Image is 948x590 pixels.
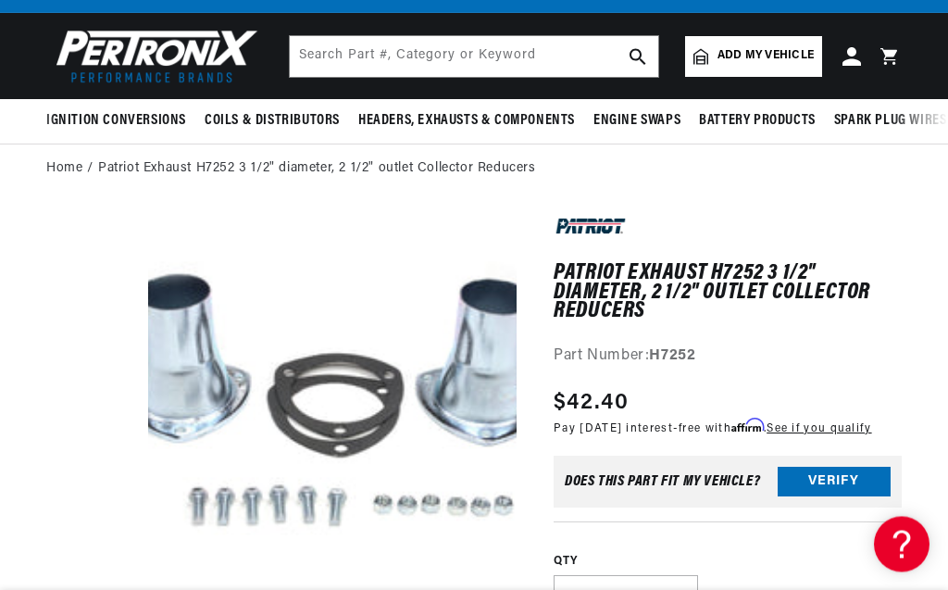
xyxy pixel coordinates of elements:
a: Home [46,158,82,179]
summary: Ignition Conversions [46,99,195,143]
summary: Coils & Distributors [195,99,349,143]
button: search button [617,36,658,77]
media-gallery: Gallery Viewer [46,212,517,590]
input: Search Part #, Category or Keyword [290,36,658,77]
span: Engine Swaps [593,111,680,131]
label: QTY [554,554,902,570]
div: Does This part fit My vehicle? [565,474,760,489]
span: Add my vehicle [717,47,814,65]
span: Spark Plug Wires [834,111,947,131]
strong: H7252 [649,348,695,363]
a: Patriot Exhaust H7252 3 1/2" diameter, 2 1/2" outlet Collector Reducers [98,158,536,179]
span: Headers, Exhausts & Components [358,111,575,131]
button: Verify [778,467,891,496]
p: Pay [DATE] interest-free with . [554,420,871,437]
summary: Engine Swaps [584,99,690,143]
div: Part Number: [554,345,902,369]
a: Add my vehicle [685,36,822,77]
summary: Headers, Exhausts & Components [349,99,584,143]
h1: Patriot Exhaust H7252 3 1/2" diameter, 2 1/2" outlet Collector Reducers [554,264,902,320]
span: $42.40 [554,386,629,420]
a: See if you qualify - Learn more about Affirm Financing (opens in modal) [767,423,871,434]
img: Pertronix [46,24,259,88]
summary: Battery Products [690,99,825,143]
span: Battery Products [699,111,816,131]
nav: breadcrumbs [46,158,902,179]
span: Coils & Distributors [205,111,340,131]
span: Affirm [731,419,764,433]
span: Ignition Conversions [46,111,186,131]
